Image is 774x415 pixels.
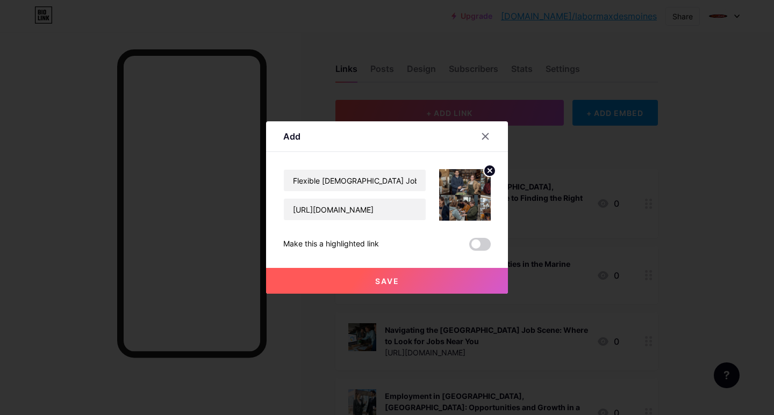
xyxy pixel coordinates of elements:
[283,130,300,143] div: Add
[266,268,508,294] button: Save
[439,169,491,221] img: link_thumbnail
[283,238,379,251] div: Make this a highlighted link
[284,199,426,220] input: URL
[375,276,399,286] span: Save
[284,170,426,191] input: Title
